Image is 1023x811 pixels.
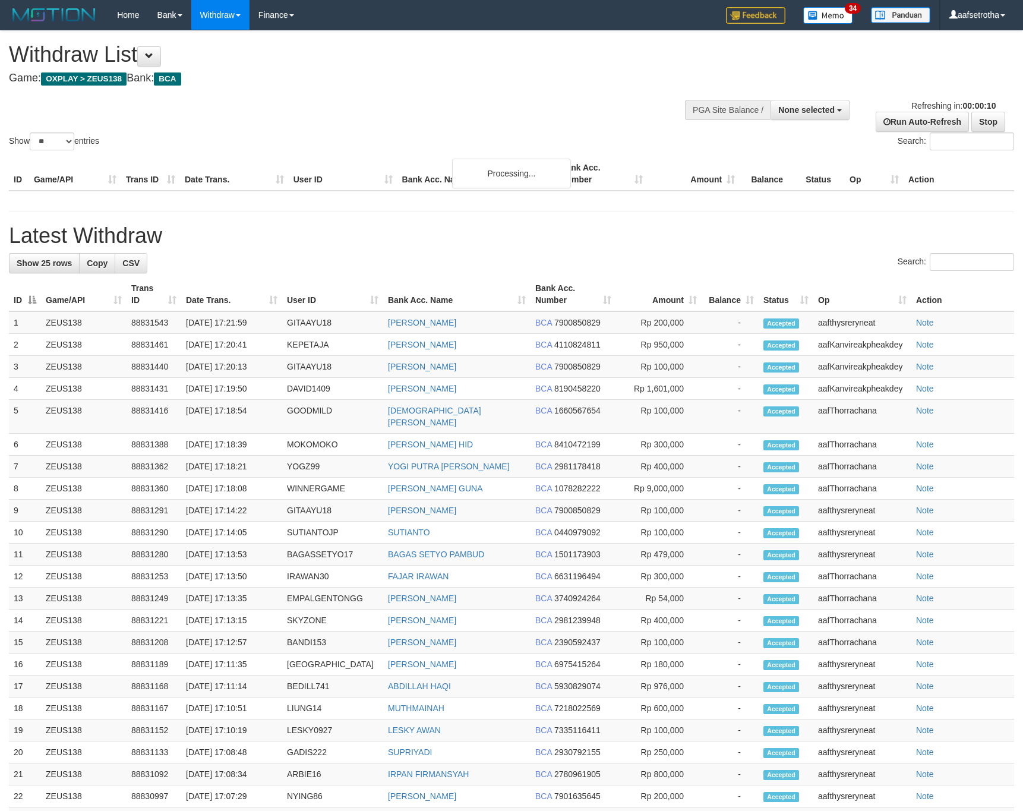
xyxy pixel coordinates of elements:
[9,311,41,334] td: 1
[388,506,456,515] a: [PERSON_NAME]
[763,318,799,329] span: Accepted
[916,659,934,669] a: Note
[180,157,289,191] th: Date Trans.
[9,157,29,191] th: ID
[41,72,127,86] span: OXPLAY > ZEUS138
[702,277,759,311] th: Balance: activate to sort column ascending
[535,594,552,603] span: BCA
[41,588,127,610] td: ZEUS138
[616,522,702,544] td: Rp 100,000
[9,632,41,654] td: 15
[181,277,282,311] th: Date Trans.: activate to sort column ascending
[181,544,282,566] td: [DATE] 17:13:53
[916,384,934,393] a: Note
[763,638,799,648] span: Accepted
[9,253,80,273] a: Show 25 rows
[616,588,702,610] td: Rp 54,000
[282,277,383,311] th: User ID: activate to sort column ascending
[388,616,456,625] a: [PERSON_NAME]
[181,522,282,544] td: [DATE] 17:14:05
[41,334,127,356] td: ZEUS138
[911,101,996,111] span: Refreshing in:
[127,720,181,741] td: 88831152
[616,334,702,356] td: Rp 950,000
[9,720,41,741] td: 19
[535,318,552,327] span: BCA
[181,500,282,522] td: [DATE] 17:14:22
[9,356,41,378] td: 3
[282,588,383,610] td: EMPALGENTONGG
[813,434,911,456] td: aafThorrachana
[79,253,115,273] a: Copy
[181,632,282,654] td: [DATE] 17:12:57
[127,356,181,378] td: 88831440
[916,362,934,371] a: Note
[282,311,383,334] td: GITAAYU18
[763,660,799,670] span: Accepted
[9,456,41,478] td: 7
[554,362,601,371] span: Copy 7900850829 to clipboard
[9,43,670,67] h1: Withdraw List
[9,566,41,588] td: 12
[916,616,934,625] a: Note
[916,791,934,801] a: Note
[801,157,845,191] th: Status
[813,654,911,676] td: aafthysreryneat
[9,522,41,544] td: 10
[616,400,702,434] td: Rp 100,000
[9,610,41,632] td: 14
[763,506,799,516] span: Accepted
[971,112,1005,132] a: Stop
[181,400,282,434] td: [DATE] 17:18:54
[9,400,41,434] td: 5
[763,362,799,373] span: Accepted
[898,253,1014,271] label: Search:
[535,659,552,669] span: BCA
[778,105,835,115] span: None selected
[554,594,601,603] span: Copy 3740924264 to clipboard
[702,456,759,478] td: -
[813,277,911,311] th: Op: activate to sort column ascending
[9,6,99,24] img: MOTION_logo.png
[181,588,282,610] td: [DATE] 17:13:35
[616,378,702,400] td: Rp 1,601,000
[702,522,759,544] td: -
[41,500,127,522] td: ZEUS138
[726,7,785,24] img: Feedback.jpg
[41,698,127,720] td: ZEUS138
[763,594,799,604] span: Accepted
[9,698,41,720] td: 18
[554,550,601,559] span: Copy 1501173903 to clipboard
[904,157,1014,191] th: Action
[127,632,181,654] td: 88831208
[763,384,799,395] span: Accepted
[535,406,552,415] span: BCA
[388,659,456,669] a: [PERSON_NAME]
[41,654,127,676] td: ZEUS138
[616,544,702,566] td: Rp 479,000
[41,400,127,434] td: ZEUS138
[9,544,41,566] td: 11
[17,258,72,268] span: Show 25 rows
[41,311,127,334] td: ZEUS138
[813,311,911,334] td: aafthysreryneat
[962,101,996,111] strong: 00:00:10
[181,676,282,698] td: [DATE] 17:11:14
[127,400,181,434] td: 88831416
[41,544,127,566] td: ZEUS138
[554,384,601,393] span: Copy 8190458220 to clipboard
[616,500,702,522] td: Rp 100,000
[282,632,383,654] td: BANDI153
[127,311,181,334] td: 88831543
[41,522,127,544] td: ZEUS138
[702,588,759,610] td: -
[41,378,127,400] td: ZEUS138
[41,356,127,378] td: ZEUS138
[702,478,759,500] td: -
[397,157,556,191] th: Bank Acc. Name
[30,132,74,150] select: Showentries
[282,698,383,720] td: LIUNG14
[383,277,531,311] th: Bank Acc. Name: activate to sort column ascending
[388,462,510,471] a: YOGI PUTRA [PERSON_NAME]
[282,654,383,676] td: [GEOGRAPHIC_DATA]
